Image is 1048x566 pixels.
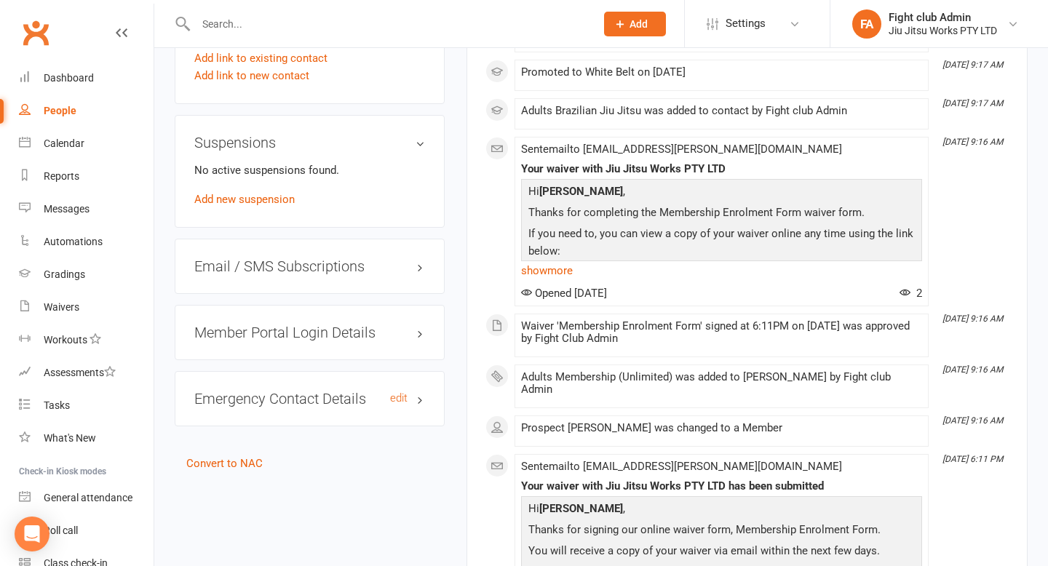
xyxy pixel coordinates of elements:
[630,18,648,30] span: Add
[19,291,154,324] a: Waivers
[194,49,327,67] a: Add link to existing contact
[942,314,1003,324] i: [DATE] 9:16 AM
[539,185,623,198] strong: [PERSON_NAME]
[194,162,425,179] p: No active suspensions found.
[521,480,922,493] div: Your waiver with Jiu Jitsu Works PTY LTD has been submitted
[889,24,997,37] div: Jiu Jitsu Works PTY LTD
[19,389,154,422] a: Tasks
[44,72,94,84] div: Dashboard
[19,422,154,455] a: What's New
[194,258,425,274] h3: Email / SMS Subscriptions
[19,324,154,356] a: Workouts
[19,193,154,226] a: Messages
[942,364,1003,375] i: [DATE] 9:16 AM
[44,301,79,313] div: Waivers
[942,137,1003,147] i: [DATE] 9:16 AM
[525,521,918,542] p: Thanks for signing our online waiver form, Membership Enrolment Form.
[194,67,309,84] a: Add link to new contact
[525,542,918,563] p: You will receive a copy of your waiver via email within the next few days.
[44,525,78,536] div: Roll call
[44,137,84,149] div: Calendar
[44,367,116,378] div: Assessments
[19,226,154,258] a: Automations
[19,160,154,193] a: Reports
[521,460,842,473] span: Sent email to [EMAIL_ADDRESS][PERSON_NAME][DOMAIN_NAME]
[191,14,585,34] input: Search...
[521,163,922,175] div: Your waiver with Jiu Jitsu Works PTY LTD
[19,356,154,389] a: Assessments
[539,502,623,515] strong: [PERSON_NAME]
[44,105,76,116] div: People
[194,391,425,407] h3: Emergency Contact Details
[19,127,154,160] a: Calendar
[44,399,70,411] div: Tasks
[15,517,49,551] div: Open Intercom Messenger
[44,236,103,247] div: Automations
[942,415,1003,426] i: [DATE] 9:16 AM
[604,12,666,36] button: Add
[942,60,1003,70] i: [DATE] 9:17 AM
[194,324,425,340] h3: Member Portal Login Details
[19,95,154,127] a: People
[525,204,918,225] p: Thanks for completing the Membership Enrolment Form waiver form.
[44,334,87,346] div: Workouts
[390,392,408,404] a: edit
[889,11,997,24] div: Fight club Admin
[44,170,79,182] div: Reports
[942,98,1003,108] i: [DATE] 9:17 AM
[521,105,922,117] div: Adults Brazilian Jiu Jitsu was added to contact by Fight club Admin
[521,287,607,300] span: Opened [DATE]
[19,258,154,291] a: Gradings
[521,371,922,396] div: Adults Membership (Unlimited) was added to [PERSON_NAME] by Fight club Admin
[44,203,90,215] div: Messages
[900,287,922,300] span: 2
[726,7,766,40] span: Settings
[44,492,132,503] div: General attendance
[525,183,918,204] p: Hi ,
[17,15,54,51] a: Clubworx
[521,422,922,434] div: Prospect [PERSON_NAME] was changed to a Member
[521,320,922,345] div: Waiver 'Membership Enrolment Form' signed at 6:11PM on [DATE] was approved by Fight Club Admin
[521,260,922,281] a: show more
[19,62,154,95] a: Dashboard
[186,457,263,470] a: Convert to NAC
[19,482,154,514] a: General attendance kiosk mode
[44,268,85,280] div: Gradings
[44,432,96,444] div: What's New
[852,9,881,39] div: FA
[521,143,842,156] span: Sent email to [EMAIL_ADDRESS][PERSON_NAME][DOMAIN_NAME]
[194,193,295,206] a: Add new suspension
[194,135,425,151] h3: Suspensions
[521,66,922,79] div: Promoted to White Belt on [DATE]
[525,225,918,263] p: If you need to, you can view a copy of your waiver online any time using the link below:
[525,500,918,521] p: Hi ,
[19,514,154,547] a: Roll call
[942,454,1003,464] i: [DATE] 6:11 PM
